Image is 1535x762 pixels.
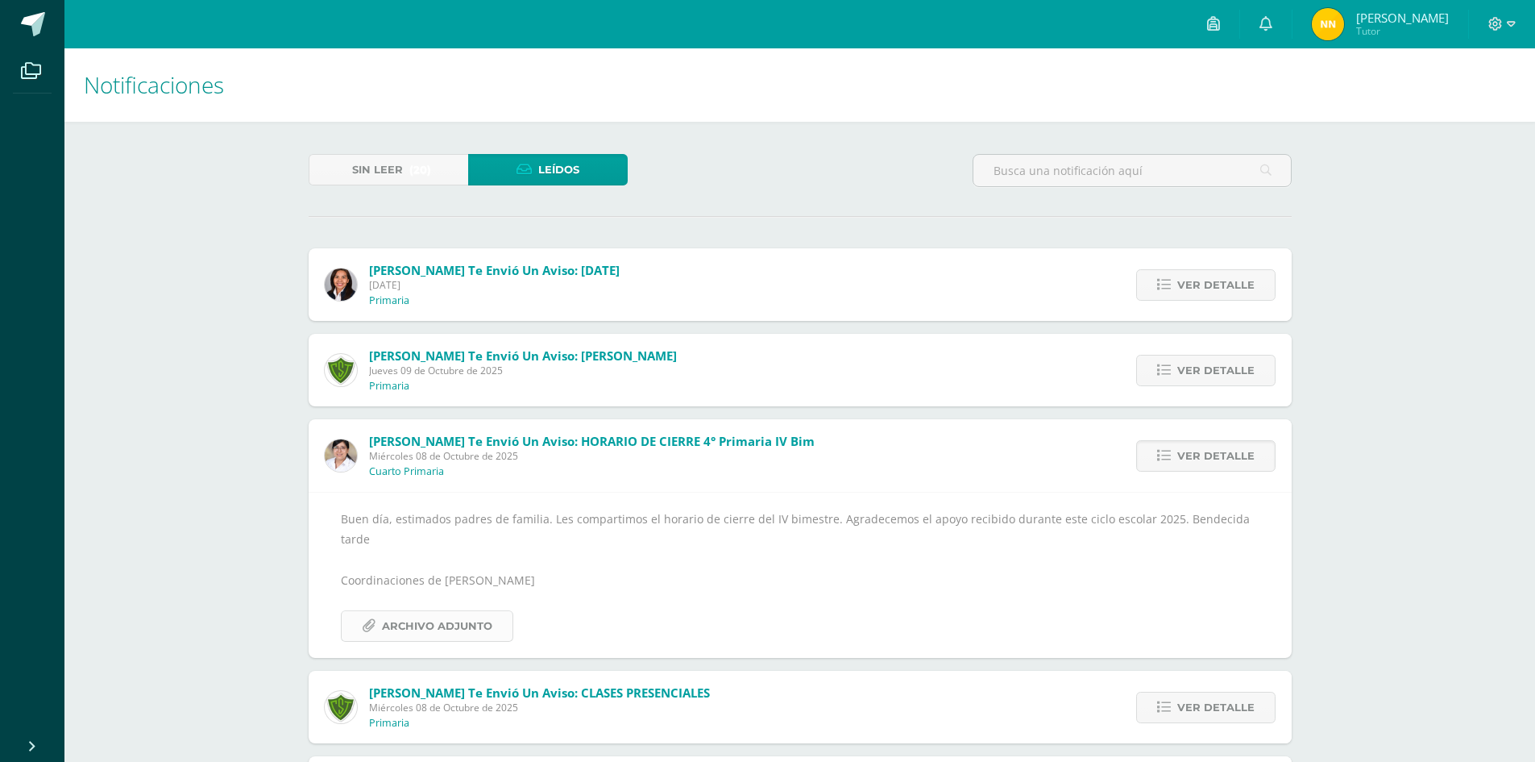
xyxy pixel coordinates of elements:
span: [PERSON_NAME] te envió un aviso: CLASES PRESENCIALES [369,685,710,701]
a: Sin leer(20) [309,154,468,185]
span: [PERSON_NAME] te envió un aviso: [DATE] [369,262,620,278]
p: Cuarto Primaria [369,465,444,478]
span: [PERSON_NAME] [1356,10,1449,26]
span: Archivo Adjunto [382,611,492,641]
span: (20) [409,155,431,185]
span: Ver detalle [1177,693,1255,722]
span: [DATE] [369,278,620,292]
span: [PERSON_NAME] te envió un aviso: [PERSON_NAME] [369,348,677,364]
span: Tutor [1356,24,1449,38]
span: Notificaciones [84,69,224,100]
a: Archivo Adjunto [341,610,513,642]
span: Ver detalle [1177,356,1255,385]
p: Primaria [369,380,409,393]
p: Primaria [369,717,409,730]
img: 39a600aa9cb6be71c71a3c82df1284a6.png [1312,8,1344,40]
span: Miércoles 08 de Octubre de 2025 [369,701,710,714]
p: Primaria [369,294,409,307]
span: Ver detalle [1177,441,1255,471]
span: Sin leer [352,155,403,185]
img: 6f5ff69043559128dc4baf9e9c0f15a0.png [325,354,357,386]
img: 4074e4aec8af62734b518a95961417a1.png [325,439,357,472]
a: Leídos [468,154,628,185]
input: Busca una notificación aquí [973,155,1291,186]
span: Ver detalle [1177,270,1255,300]
div: Buen día, estimados padres de familia. Les compartimos el horario de cierre del IV bimestre. Agra... [341,509,1259,642]
img: a06024179dba9039476aa43df9e4b8c8.png [325,269,357,301]
span: Leídos [538,155,579,185]
span: Miércoles 08 de Octubre de 2025 [369,449,815,463]
span: Jueves 09 de Octubre de 2025 [369,364,677,377]
span: [PERSON_NAME] te envió un aviso: HORARIO DE CIERRE 4° Primaria IV Bim [369,433,815,449]
img: c7e4502288b633c389763cda5c4117dc.png [325,691,357,723]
